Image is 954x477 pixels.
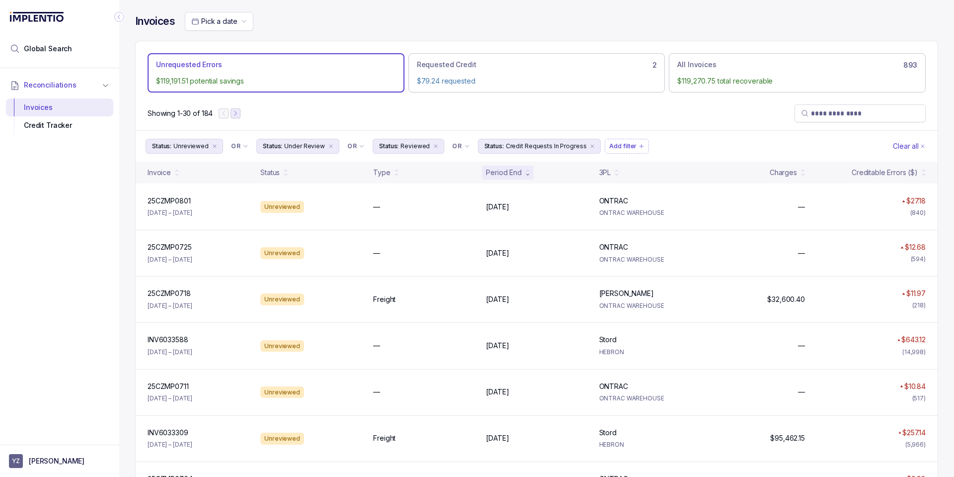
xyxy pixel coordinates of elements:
[912,393,926,403] div: (517)
[148,53,926,93] ul: Action Tab Group
[148,196,191,206] p: 25CZMP0801
[478,139,601,154] button: Filter Chip Credit Requests In Progress
[373,341,380,351] p: —
[605,139,649,154] button: Filter Chip Add filter
[148,347,192,357] p: [DATE] – [DATE]
[770,168,797,178] div: Charges
[770,433,805,443] p: $95,462.15
[29,456,84,466] p: [PERSON_NAME]
[260,247,304,259] div: Unreviewed
[373,139,444,154] button: Filter Chip Reviewed
[897,339,900,341] img: red pointer upwards
[902,200,905,202] img: red pointer upwards
[156,76,396,86] p: $119,191.51 potential savings
[379,141,398,151] p: Status:
[903,61,917,69] h6: 893
[135,14,175,28] h4: Invoices
[347,142,357,150] p: OR
[486,341,509,351] p: [DATE]
[148,108,213,118] p: Showing 1-30 of 184
[173,141,209,151] p: Unreviewed
[260,168,280,178] div: Status
[148,428,188,438] p: INV6033309
[904,382,926,391] p: $10.84
[260,433,304,445] div: Unreviewed
[148,168,171,178] div: Invoice
[898,431,901,434] img: red pointer upwards
[452,142,462,150] p: OR
[448,139,474,153] button: Filter Chip Connector undefined
[231,108,240,118] button: Next Page
[191,16,237,26] search: Date Range Picker
[373,294,396,304] p: Freight
[599,347,700,357] p: HEBRON
[148,242,192,252] p: 25CZMP0725
[900,385,903,387] img: red pointer upwards
[599,208,700,218] p: ONTRAC WAREHOUSE
[373,248,380,258] p: —
[201,17,237,25] span: Pick a date
[9,454,110,468] button: User initials[PERSON_NAME]
[148,440,192,450] p: [DATE] – [DATE]
[588,142,596,150] div: remove content
[373,202,380,212] p: —
[912,300,926,310] div: (218)
[599,168,611,178] div: 3PL
[148,335,188,345] p: INV6033588
[260,340,304,352] div: Unreviewed
[260,293,304,305] div: Unreviewed
[417,60,477,70] p: Requested Credit
[652,61,657,69] h6: 2
[152,141,171,151] p: Status:
[677,76,917,86] p: $119,270.75 total recoverable
[609,141,636,151] p: Add filter
[14,116,105,134] div: Credit Tracker
[798,341,805,351] p: —
[599,242,628,252] p: ONTRAC
[373,168,390,178] div: Type
[9,454,23,468] span: User initials
[599,428,617,438] p: Stord
[400,141,430,151] p: Reviewed
[146,139,891,154] ul: Filter Group
[6,96,113,137] div: Reconciliations
[599,335,617,345] p: Stord
[599,393,700,403] p: ONTRAC WAREHOUSE
[432,142,440,150] div: remove content
[211,142,219,150] div: remove content
[486,294,509,304] p: [DATE]
[767,294,805,304] p: $32,600.40
[905,242,926,252] p: $12.68
[486,168,522,178] div: Period End
[906,196,926,206] p: $27.18
[599,196,628,206] p: ONTRAC
[486,433,509,443] p: [DATE]
[256,139,339,154] button: Filter Chip Under Review
[900,246,903,249] img: red pointer upwards
[798,248,805,258] p: —
[148,301,192,311] p: [DATE] – [DATE]
[6,74,113,96] button: Reconciliations
[148,208,192,218] p: [DATE] – [DATE]
[677,60,716,70] p: All Invoices
[486,248,509,258] p: [DATE]
[484,141,504,151] p: Status:
[486,202,509,212] p: [DATE]
[260,201,304,213] div: Unreviewed
[284,141,325,151] p: Under Review
[893,141,919,151] p: Clear all
[156,60,222,70] p: Unrequested Errors
[231,142,248,150] li: Filter Chip Connector undefined
[148,382,189,391] p: 25CZMP0711
[599,301,700,311] p: ONTRAC WAREHOUSE
[148,255,192,265] p: [DATE] – [DATE]
[373,387,380,397] p: —
[148,393,192,403] p: [DATE] – [DATE]
[452,142,470,150] li: Filter Chip Connector undefined
[231,142,240,150] p: OR
[906,288,926,298] p: $11.97
[891,139,928,154] button: Clear Filters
